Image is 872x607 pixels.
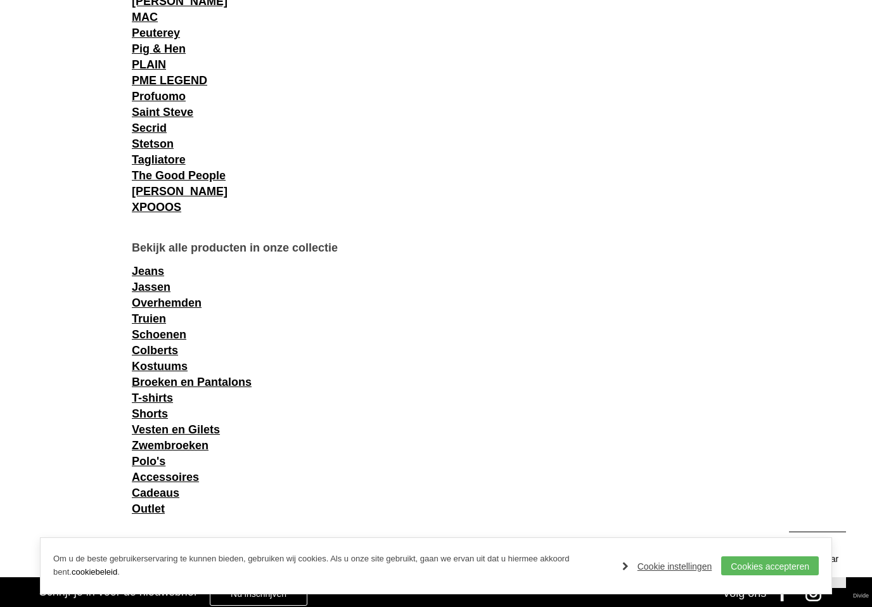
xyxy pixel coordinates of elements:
a: Polo's [132,455,165,468]
a: Shorts [132,407,168,420]
a: Vesten en Gilets [132,423,220,436]
a: Accessoires [132,471,199,483]
a: Peuterey [132,27,180,39]
a: PME LEGEND [132,74,207,87]
a: Kostuums [132,360,188,373]
a: Colberts [132,344,178,357]
a: cookiebeleid [72,567,117,577]
a: Profuomo [132,90,186,103]
a: XPOOOS [132,201,181,214]
a: Jassen [132,281,170,293]
a: MAC [132,11,158,23]
a: Pig & Hen [132,42,186,55]
a: Secrid [132,122,167,134]
a: Cookies accepteren [721,556,819,575]
a: Truien [132,312,166,325]
a: Tagliatore [132,153,186,166]
a: Stetson [132,137,174,150]
a: Cookie instellingen [622,557,712,576]
a: Zwembroeken [132,439,208,452]
a: Nu inschrijven [210,580,307,606]
a: [PERSON_NAME] [132,185,228,198]
a: Overhemden [132,297,202,309]
b: Bekijk alle producten in onze collectie [132,241,338,254]
a: The Good People [132,169,226,182]
a: Schoenen [132,328,186,341]
a: Outlet [132,502,165,515]
a: Terug naar boven [789,532,846,589]
a: Jeans [132,265,164,278]
a: Saint Steve [132,106,193,118]
a: PLAIN [132,58,166,71]
a: Broeken en Pantalons [132,376,252,388]
a: Cadeaus [132,487,179,499]
p: Om u de beste gebruikerservaring te kunnen bieden, gebruiken wij cookies. Als u onze site gebruik... [53,553,610,579]
a: Divide [853,588,869,604]
a: T-shirts [132,392,173,404]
